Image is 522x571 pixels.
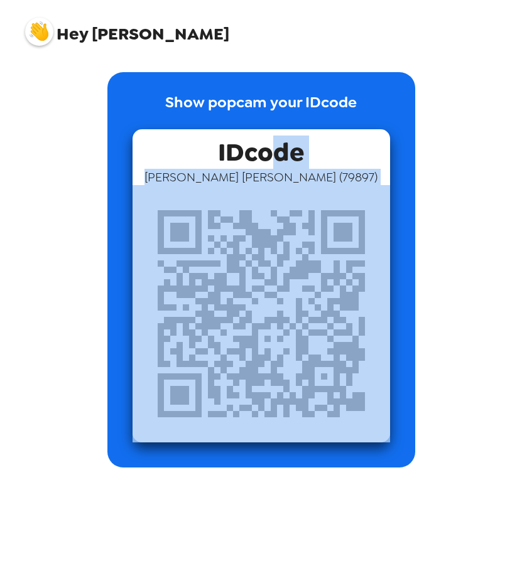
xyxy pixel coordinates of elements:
span: [PERSON_NAME] [25,11,229,43]
span: IDcode [218,129,304,169]
img: qr code [133,185,390,442]
p: Show popcam your IDcode [165,91,357,129]
span: Hey [57,23,88,45]
span: [PERSON_NAME] [PERSON_NAME] ( 79897 ) [144,169,378,185]
img: profile pic [25,18,53,46]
